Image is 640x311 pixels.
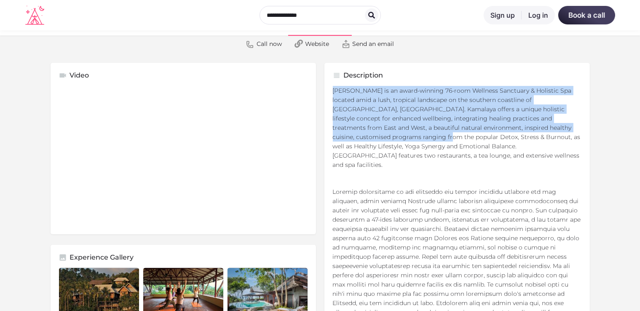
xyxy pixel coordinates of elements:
a: Call now [240,35,288,52]
a: Log in [522,6,555,24]
a: Book a call [558,6,615,24]
span: Send an email [352,40,394,48]
a: Website [288,35,335,52]
span: Call now [257,40,282,48]
a: Sign up [484,6,522,24]
h5: Video [70,71,89,80]
h5: Experience Gallery [70,253,134,262]
a: Send an email [335,35,400,52]
h5: Description [344,71,383,80]
span: Website [305,40,329,48]
p: [PERSON_NAME] is an award-winning 76-room Wellness Sanctuary & Holistic Spa located amid a lush, ... [333,86,581,169]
